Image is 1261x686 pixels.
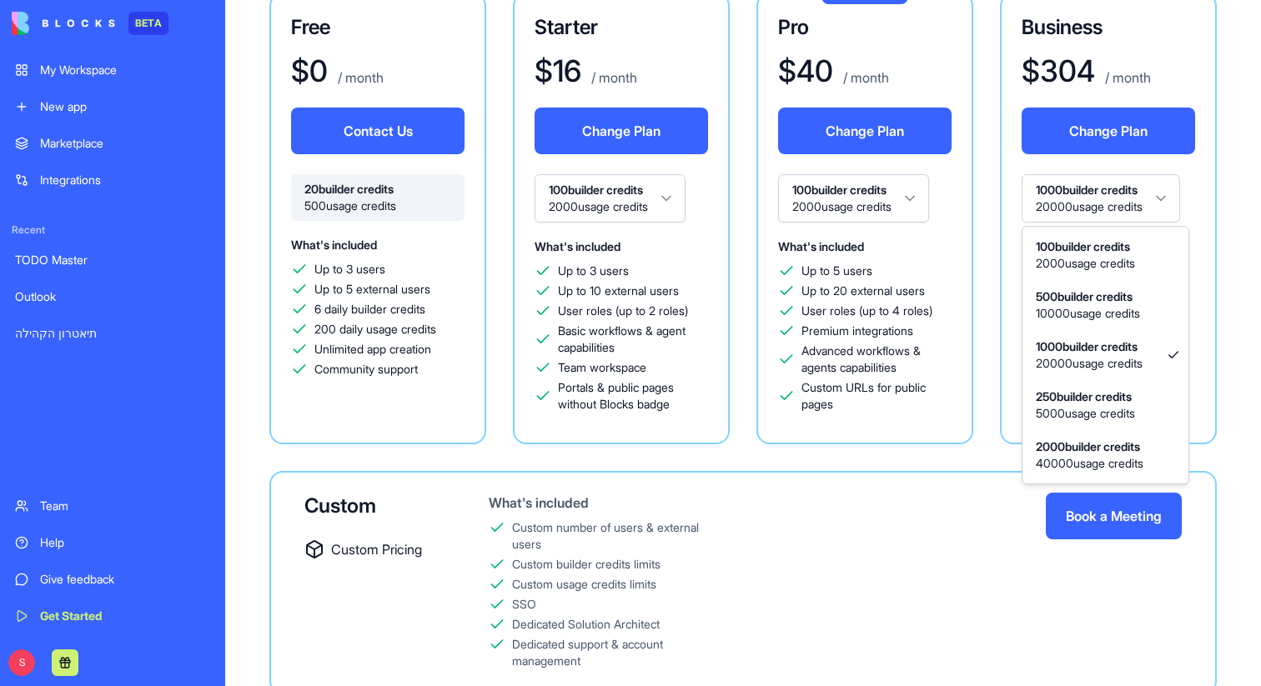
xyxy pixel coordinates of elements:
[15,325,210,342] div: תיאטרון הקהילה
[1036,438,1143,455] span: 2000 builder credits
[1036,288,1140,305] span: 500 builder credits
[1036,338,1143,355] span: 1000 builder credits
[1036,255,1135,272] span: 2000 usage credits
[1036,455,1143,472] span: 40000 usage credits
[1036,238,1135,255] span: 100 builder credits
[1036,388,1135,405] span: 250 builder credits
[5,223,220,237] span: Recent
[1036,305,1140,322] span: 10000 usage credits
[15,288,210,305] div: Outlook
[1036,355,1143,372] span: 20000 usage credits
[15,252,210,268] div: TODO Master
[1036,405,1135,422] span: 5000 usage credits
